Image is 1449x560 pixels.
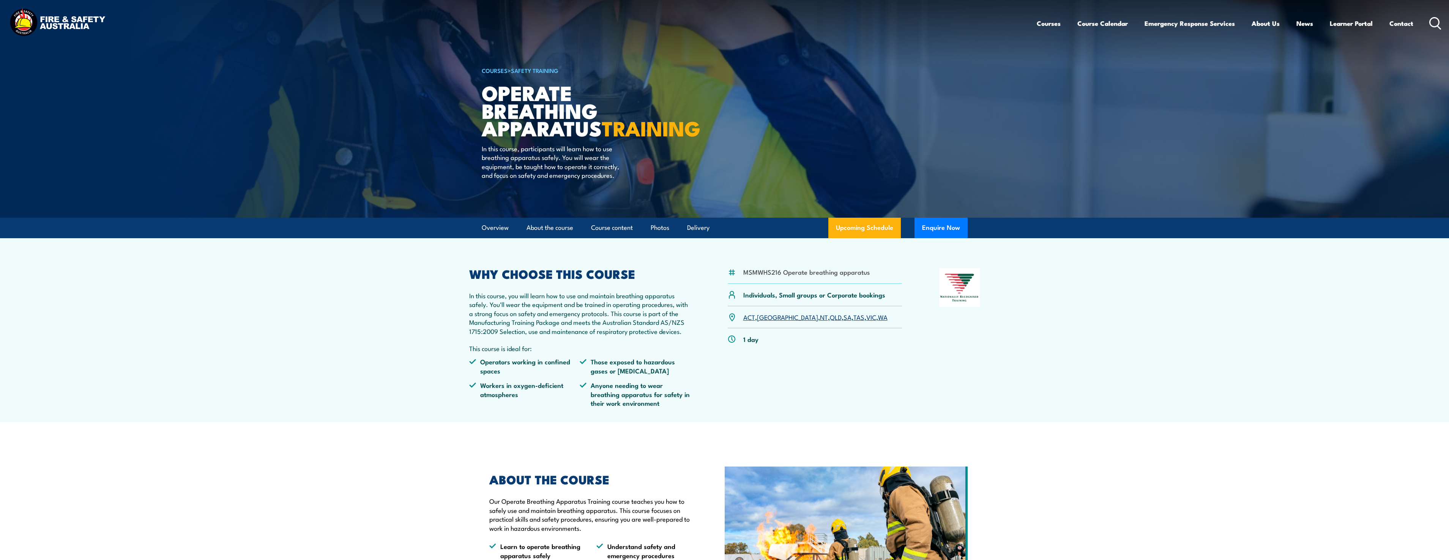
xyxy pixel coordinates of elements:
[828,218,901,238] a: Upcoming Schedule
[651,218,669,238] a: Photos
[511,66,558,74] a: Safety Training
[820,312,828,321] a: NT
[469,381,580,407] li: Workers in oxygen-deficient atmospheres
[1330,13,1373,33] a: Learner Portal
[580,381,691,407] li: Anyone needing to wear breathing apparatus for safety in their work environment
[743,267,870,276] li: MSMWHS216 Operate breathing apparatus
[482,66,669,75] h6: >
[489,542,583,560] li: Learn to operate breathing apparatus safely
[580,357,691,375] li: Those exposed to hazardous gases or [MEDICAL_DATA]
[878,312,888,321] a: WA
[469,291,691,335] p: In this course, you will learn how to use and maintain breathing apparatus safely. You'll wear th...
[1077,13,1128,33] a: Course Calendar
[687,218,710,238] a: Delivery
[596,542,690,560] li: Understand safety and emergency procedures
[527,218,573,238] a: About the course
[743,312,755,321] a: ACT
[489,474,690,484] h2: ABOUT THE COURSE
[939,268,980,307] img: Nationally Recognised Training logo.
[482,144,620,180] p: In this course, participants will learn how to use breathing apparatus safely. You will wear the ...
[469,268,691,279] h2: WHY CHOOSE THIS COURSE
[914,218,968,238] button: Enquire Now
[1252,13,1280,33] a: About Us
[482,218,509,238] a: Overview
[866,312,876,321] a: VIC
[1389,13,1413,33] a: Contact
[469,357,580,375] li: Operators working in confined spaces
[743,290,885,299] p: Individuals, Small groups or Corporate bookings
[1145,13,1235,33] a: Emergency Response Services
[830,312,842,321] a: QLD
[482,66,508,74] a: COURSES
[482,84,669,137] h1: Operate Breathing Apparatus
[1296,13,1313,33] a: News
[489,497,690,532] p: Our Operate Breathing Apparatus Training course teaches you how to safely use and maintain breath...
[743,313,888,321] p: , , , , , , ,
[469,344,691,353] p: This course is ideal for:
[591,218,633,238] a: Course content
[844,312,851,321] a: SA
[743,335,758,343] p: 1 day
[602,112,700,143] strong: TRAINING
[1037,13,1061,33] a: Courses
[853,312,864,321] a: TAS
[757,312,818,321] a: [GEOGRAPHIC_DATA]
